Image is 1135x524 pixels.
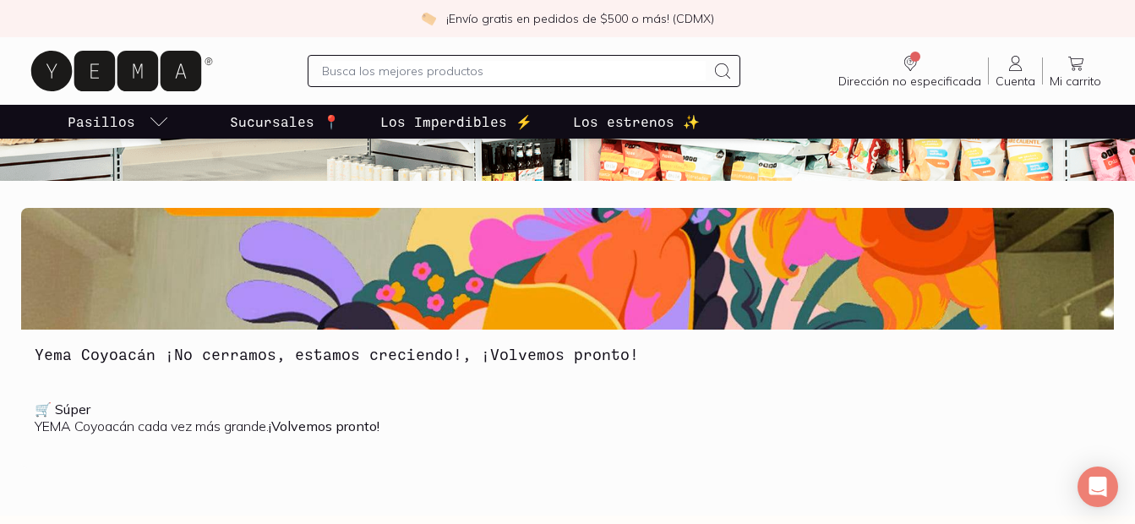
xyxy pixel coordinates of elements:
[832,53,988,89] a: Dirección no especificada
[989,53,1042,89] a: Cuenta
[421,11,436,26] img: check
[21,208,1114,330] img: Yema Coyoacán ¡No cerramos, estamos creciendo!, ¡Volvemos pronto!
[380,112,532,132] p: Los Imperdibles ⚡️
[35,401,90,418] b: 🛒 Súper
[838,74,981,89] span: Dirección no especificada
[446,10,714,27] p: ¡Envío gratis en pedidos de $500 o más! (CDMX)
[1043,53,1108,89] a: Mi carrito
[226,105,343,139] a: Sucursales 📍
[64,105,172,139] a: pasillo-todos-link
[230,112,340,132] p: Sucursales 📍
[996,74,1035,89] span: Cuenta
[35,401,1100,434] p: YEMA Coyoacán cada vez más grande.
[1050,74,1101,89] span: Mi carrito
[269,418,379,434] b: ¡Volvemos pronto!
[377,105,536,139] a: Los Imperdibles ⚡️
[1078,467,1118,507] div: Open Intercom Messenger
[68,112,135,132] p: Pasillos
[573,112,700,132] p: Los estrenos ✨
[570,105,703,139] a: Los estrenos ✨
[35,343,1100,365] h3: Yema Coyoacán ¡No cerramos, estamos creciendo!, ¡Volvemos pronto!
[322,61,706,81] input: Busca los mejores productos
